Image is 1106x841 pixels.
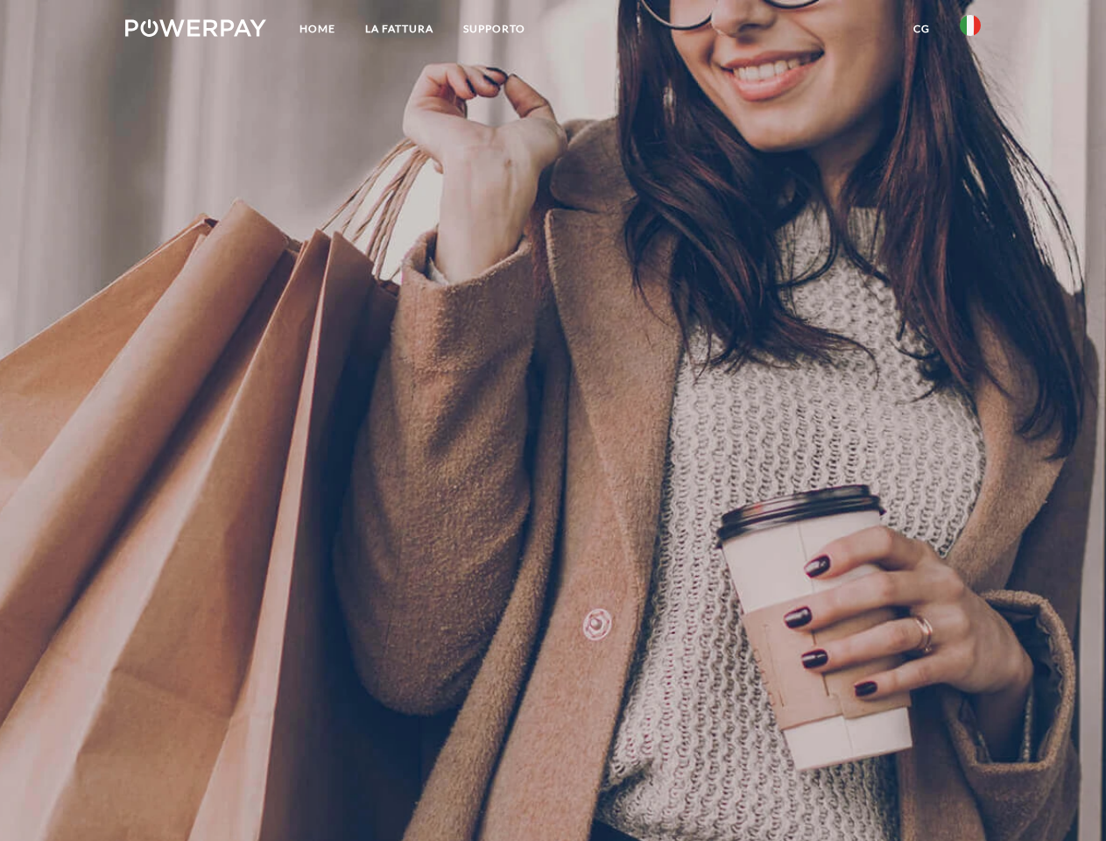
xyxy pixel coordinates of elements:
[285,13,350,45] a: Home
[898,13,945,45] a: CG
[960,15,981,36] img: it
[125,19,266,37] img: logo-powerpay-white.svg
[350,13,448,45] a: LA FATTURA
[448,13,540,45] a: Supporto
